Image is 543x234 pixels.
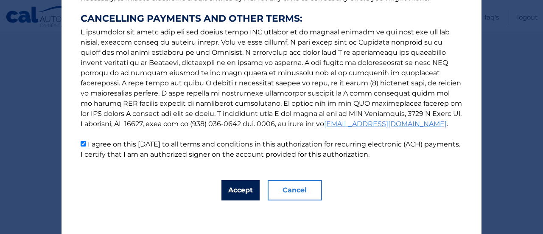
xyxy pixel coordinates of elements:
button: Accept [221,180,260,200]
label: I agree on this [DATE] to all terms and conditions in this authorization for recurring electronic... [81,140,460,158]
button: Cancel [268,180,322,200]
strong: CANCELLING PAYMENTS AND OTHER TERMS: [81,14,462,24]
a: [EMAIL_ADDRESS][DOMAIN_NAME] [324,120,447,128]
